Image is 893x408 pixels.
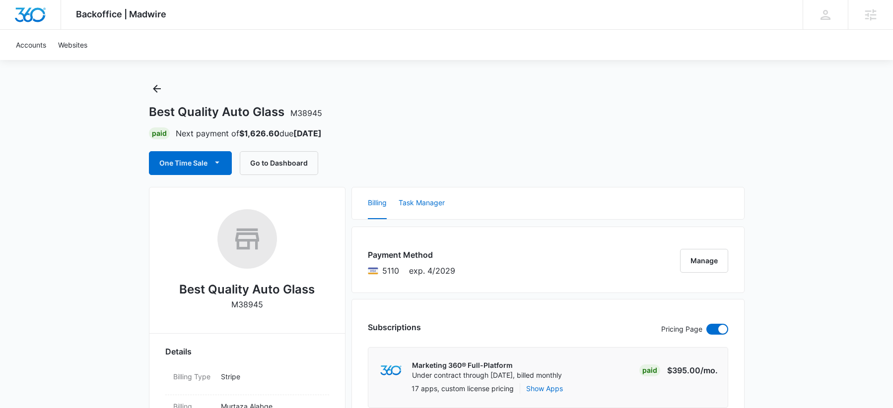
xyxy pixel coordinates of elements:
p: Next payment of due [176,127,322,139]
button: One Time Sale [149,151,232,175]
p: 17 apps, custom license pricing [412,383,514,394]
p: Pricing Page [661,324,702,335]
button: Go to Dashboard [240,151,318,175]
h2: Best Quality Auto Glass [179,281,315,298]
a: Accounts [10,30,52,60]
dt: Billing Type [173,371,213,382]
div: Paid [149,127,170,139]
span: Visa ending with [382,265,399,277]
div: Paid [639,364,660,376]
strong: [DATE] [293,128,322,138]
div: Billing TypeStripe [165,365,329,395]
span: /mo. [700,365,718,375]
button: Show Apps [526,383,563,394]
button: Task Manager [399,187,445,219]
h1: Best Quality Auto Glass [149,105,322,119]
button: Billing [368,187,387,219]
button: Back [149,81,165,97]
p: Stripe [221,371,321,382]
strong: $1,626.60 [239,128,279,138]
p: M38945 [231,298,263,310]
p: $395.00 [667,364,718,376]
span: M38945 [290,108,322,118]
p: Marketing 360® Full-Platform [412,360,562,370]
span: exp. 4/2029 [409,265,455,277]
span: Backoffice | Madwire [76,9,166,19]
h3: Subscriptions [368,321,421,333]
button: Manage [680,249,728,273]
a: Websites [52,30,93,60]
p: Under contract through [DATE], billed monthly [412,370,562,380]
h3: Payment Method [368,249,455,261]
span: Details [165,346,192,357]
img: marketing360Logo [380,365,402,376]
